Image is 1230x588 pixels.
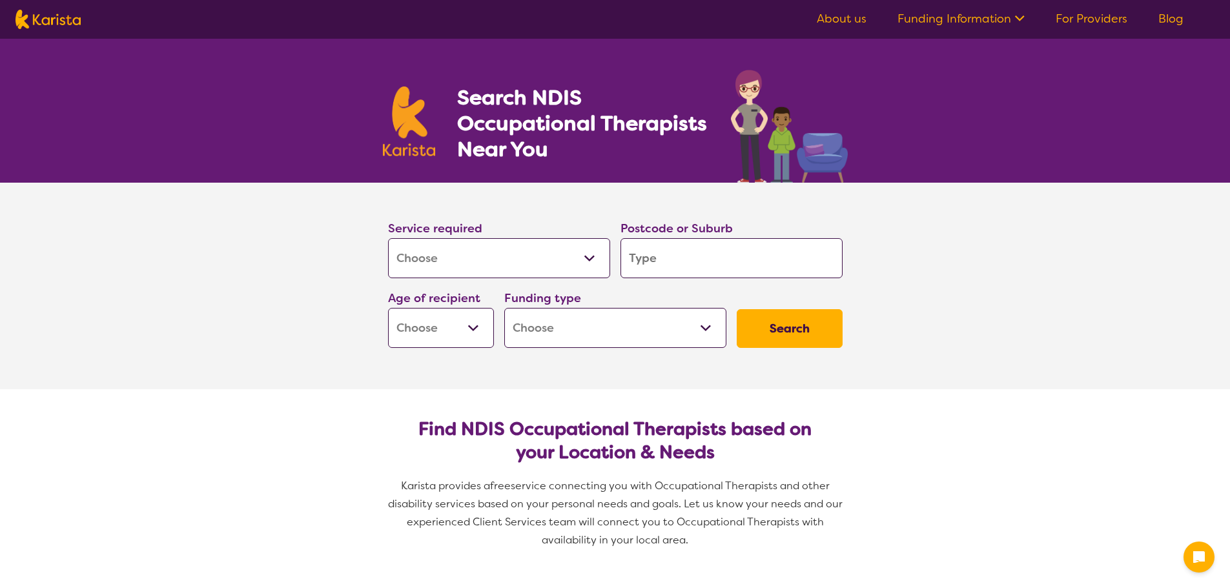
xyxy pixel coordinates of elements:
[388,290,480,306] label: Age of recipient
[817,11,866,26] a: About us
[1056,11,1127,26] a: For Providers
[731,70,848,183] img: occupational-therapy
[457,85,708,162] h1: Search NDIS Occupational Therapists Near You
[620,221,733,236] label: Postcode or Suburb
[490,479,511,492] span: free
[620,238,843,278] input: Type
[15,10,81,29] img: Karista logo
[504,290,581,306] label: Funding type
[383,86,436,156] img: Karista logo
[897,11,1025,26] a: Funding Information
[401,479,490,492] span: Karista provides a
[398,418,832,464] h2: Find NDIS Occupational Therapists based on your Location & Needs
[1158,11,1184,26] a: Blog
[388,479,845,547] span: service connecting you with Occupational Therapists and other disability services based on your p...
[388,221,482,236] label: Service required
[737,309,843,348] button: Search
